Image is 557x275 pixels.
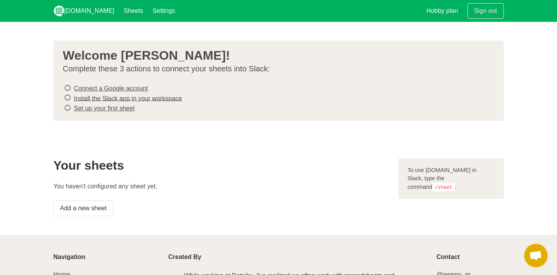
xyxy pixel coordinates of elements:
a: Sign out [467,3,504,19]
p: Contact [436,254,503,261]
p: You haven't configured any sheet yet. [54,182,389,191]
p: Created By [168,254,427,261]
code: /sheet [432,183,455,191]
h3: Welcome [PERSON_NAME]! [63,48,488,62]
p: Navigation [54,254,159,261]
a: Set up your first sheet [74,105,135,112]
a: Add a new sheet [54,200,113,216]
h2: Your sheets [54,158,389,172]
p: Complete these 3 actions to connect your sheets into Slack: [63,64,488,74]
a: Open chat [524,244,548,267]
div: To use [DOMAIN_NAME] in Slack, type the command . [398,158,504,199]
a: Install the Slack app in your workspace [74,95,182,101]
img: logo_v2_white.png [54,5,64,16]
a: Connect a Google account [74,85,148,92]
